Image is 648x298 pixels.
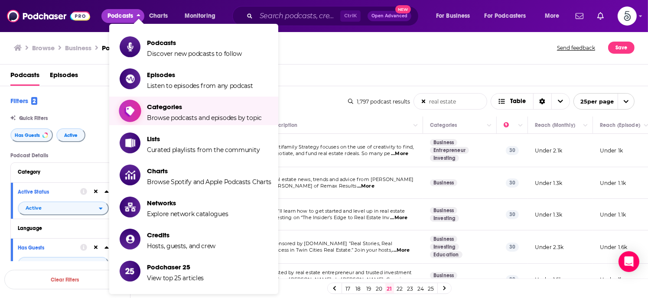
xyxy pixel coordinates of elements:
[18,257,109,271] h2: filter dropdown
[50,68,78,86] a: Episodes
[574,95,614,108] span: 25 per page
[185,10,215,22] span: Monitoring
[7,8,90,24] img: Podchaser - Follow, Share and Rate Podcasts
[430,139,457,146] a: Business
[348,98,410,105] div: 1,797 podcast results
[270,183,356,189] span: [PERSON_NAME] of Remax Results
[430,120,457,130] div: Categories
[572,9,587,23] a: Show notifications dropdown
[506,178,519,187] p: 30
[10,128,53,142] button: Has Guests
[506,243,519,251] p: 30
[484,120,495,131] button: Column Actions
[600,120,640,130] div: Reach (Episode)
[368,11,411,21] button: Open AdvancedNew
[18,225,103,231] div: Language
[270,240,392,246] span: Sponsored by [DOMAIN_NAME] ”Real Stories, Real
[270,150,391,156] span: negotiate, and fund real estate rdeals. So many pe
[430,272,457,279] a: Business
[430,179,457,186] a: Business
[179,9,227,23] button: open menu
[147,82,253,90] span: Listen to episodes from any podcast
[427,283,436,294] a: 25
[31,97,37,105] span: 2
[147,210,228,218] span: Explore network catalogues
[436,10,470,22] span: For Business
[270,208,405,214] span: You’ll learn how to get started and level up in real estate
[143,9,173,23] a: Charts
[410,120,421,131] button: Column Actions
[600,276,623,283] p: Under 1k
[147,146,260,154] span: Curated playlists from the community
[10,68,39,86] a: Podcasts
[608,42,635,54] button: Save
[506,275,519,284] p: 30
[147,135,260,143] span: Lists
[430,155,459,162] a: Investing
[396,283,404,294] a: 22
[535,179,563,187] p: Under 1.3k
[430,207,457,214] a: Business
[619,251,639,272] div: Open Intercom Messenger
[515,120,526,131] button: Column Actions
[147,199,228,207] span: Networks
[10,97,37,105] h2: Filters
[18,201,109,215] button: open menu
[147,114,262,122] span: Browse podcasts and episodes by topic
[56,128,85,142] button: Active
[344,283,352,294] a: 17
[535,120,575,130] div: Reach (Monthly)
[18,186,80,197] button: Active Status
[147,274,204,282] span: View top 25 articles
[18,169,103,175] div: Category
[618,6,637,26] img: User Profile
[365,283,373,294] a: 19
[430,243,459,250] a: Investing
[147,167,271,175] span: Charts
[241,6,427,26] div: Search podcasts, credits, & more...
[149,10,168,22] span: Charts
[354,283,363,294] a: 18
[504,120,516,130] div: Power Score
[147,178,271,186] span: Browse Spotify and Apple Podcasts Charts
[102,44,128,52] h3: Podcast
[147,242,215,250] span: Hosts, guests, and crew
[147,263,204,271] span: Podchaser 25
[430,9,481,23] button: open menu
[18,166,109,177] button: Category
[18,189,75,195] div: Active Status
[101,9,144,23] button: close menu
[506,210,519,219] p: 30
[545,10,560,22] span: More
[417,283,425,294] a: 24
[600,243,628,251] p: Under 1.6k
[18,257,109,271] button: open menu
[511,98,526,104] span: Table
[430,147,469,154] a: Entrepreneur
[147,71,253,79] span: Episodes
[395,5,411,13] span: New
[430,251,462,258] a: Education
[19,115,48,121] span: Quick Filters
[147,39,242,47] span: Podcasts
[107,10,133,22] span: Podcasts
[385,283,394,294] a: 21
[618,6,637,26] button: Show profile menu
[430,215,459,222] a: Investing
[600,179,626,187] p: Under 1.1k
[506,146,519,155] p: 30
[573,93,635,110] button: open menu
[18,245,75,251] div: Has Guests
[26,206,42,211] span: Active
[32,44,55,52] a: Browse
[535,147,563,154] p: Under 2.1k
[18,223,109,233] button: Language
[147,231,215,239] span: Credits
[539,9,570,23] button: open menu
[535,211,563,218] p: Under 1.3k
[357,183,374,190] span: ...More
